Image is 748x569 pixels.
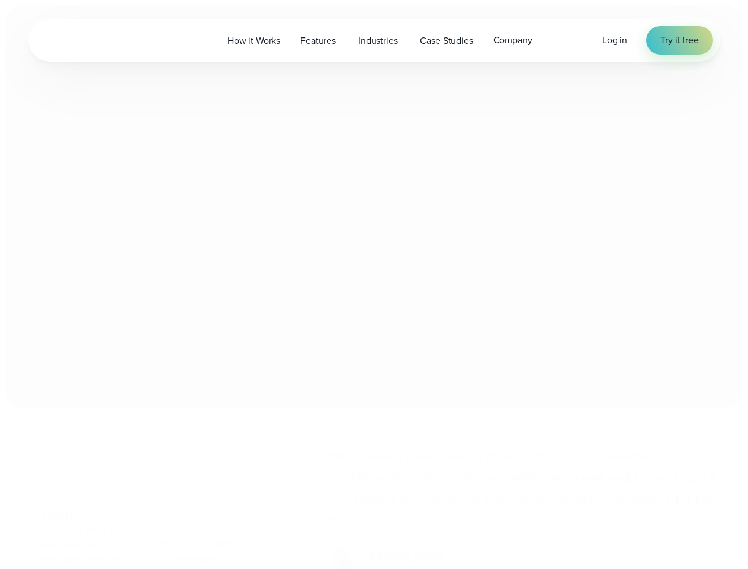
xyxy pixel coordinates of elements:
[602,33,627,47] a: Log in
[227,34,280,48] span: How it Works
[300,34,336,48] span: Features
[660,33,698,47] span: Try it free
[493,33,532,47] span: Company
[646,26,712,55] a: Try it free
[410,28,483,53] a: Case Studies
[420,34,473,48] span: Case Studies
[217,28,290,53] a: How it Works
[358,34,397,48] span: Industries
